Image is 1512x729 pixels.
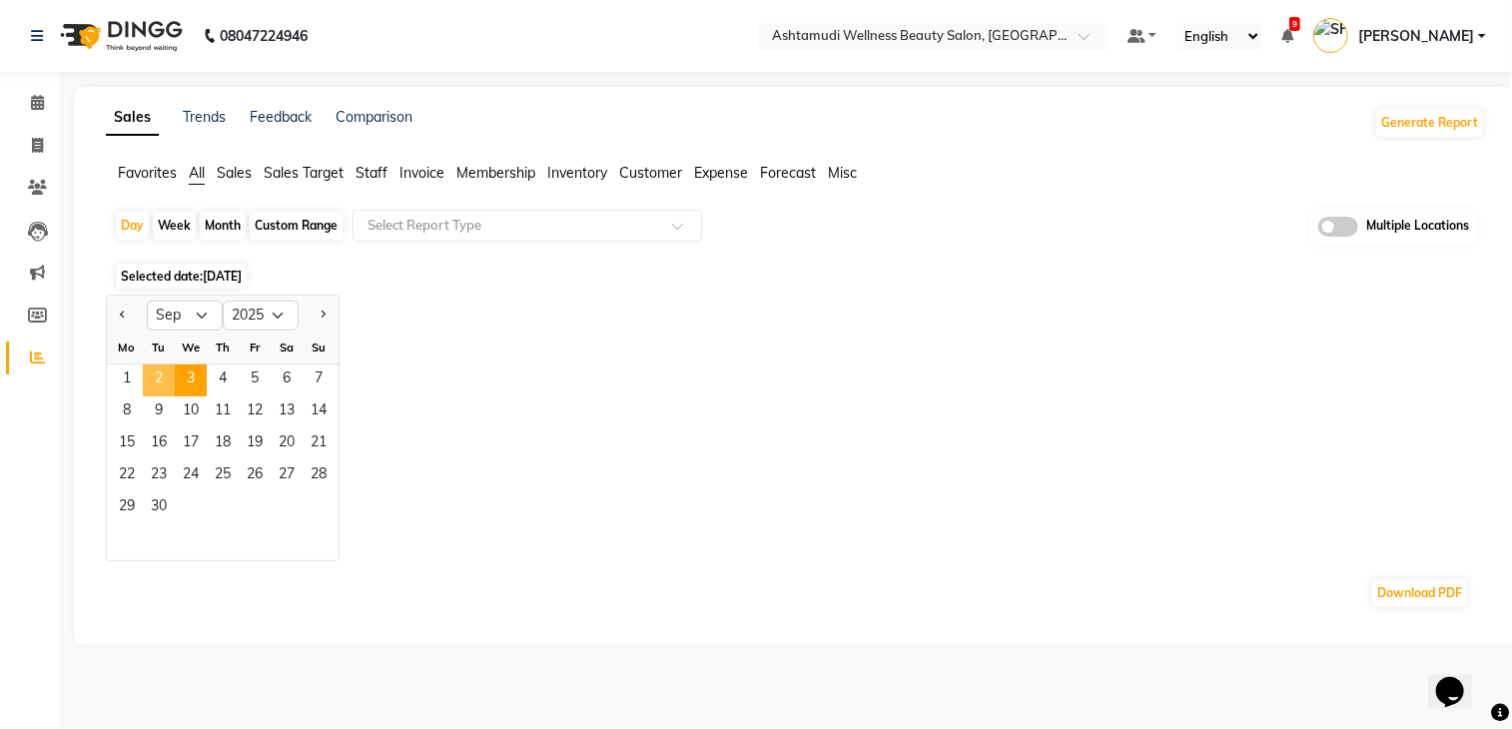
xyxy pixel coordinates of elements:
[303,364,335,396] div: Sunday, September 7, 2025
[175,332,207,364] div: We
[189,164,205,182] span: All
[143,492,175,524] div: Tuesday, September 30, 2025
[239,460,271,492] span: 26
[111,428,143,460] span: 15
[143,332,175,364] div: Tu
[111,492,143,524] div: Monday, September 29, 2025
[207,428,239,460] span: 18
[547,164,607,182] span: Inventory
[1372,579,1467,607] button: Download PDF
[239,364,271,396] div: Friday, September 5, 2025
[143,492,175,524] span: 30
[175,428,207,460] div: Wednesday, September 17, 2025
[207,332,239,364] div: Th
[175,364,207,396] div: Wednesday, September 3, 2025
[223,301,299,331] select: Select year
[207,364,239,396] div: Thursday, September 4, 2025
[303,396,335,428] span: 14
[207,396,239,428] div: Thursday, September 11, 2025
[239,460,271,492] div: Friday, September 26, 2025
[303,460,335,492] span: 28
[303,460,335,492] div: Sunday, September 28, 2025
[271,396,303,428] div: Saturday, September 13, 2025
[111,492,143,524] span: 29
[239,396,271,428] div: Friday, September 12, 2025
[303,396,335,428] div: Sunday, September 14, 2025
[111,364,143,396] div: Monday, September 1, 2025
[271,428,303,460] span: 20
[200,212,246,240] div: Month
[111,396,143,428] div: Monday, September 8, 2025
[1366,217,1469,237] span: Multiple Locations
[356,164,387,182] span: Staff
[217,164,252,182] span: Sales
[207,460,239,492] span: 25
[239,428,271,460] div: Friday, September 19, 2025
[175,460,207,492] span: 24
[116,212,149,240] div: Day
[271,364,303,396] div: Saturday, September 6, 2025
[143,396,175,428] span: 9
[207,364,239,396] span: 4
[1289,17,1300,31] span: 9
[111,364,143,396] span: 1
[271,364,303,396] span: 6
[143,364,175,396] span: 2
[315,300,331,332] button: Next month
[175,428,207,460] span: 17
[175,460,207,492] div: Wednesday, September 24, 2025
[116,264,247,289] span: Selected date:
[143,364,175,396] div: Tuesday, September 2, 2025
[175,396,207,428] div: Wednesday, September 10, 2025
[207,428,239,460] div: Thursday, September 18, 2025
[1358,26,1474,47] span: [PERSON_NAME]
[694,164,748,182] span: Expense
[1281,27,1293,45] a: 9
[303,428,335,460] span: 21
[207,396,239,428] span: 11
[51,8,188,64] img: logo
[1313,18,1348,53] img: SHANKAR PANICKER
[239,396,271,428] span: 12
[203,269,242,284] span: [DATE]
[115,300,131,332] button: Previous month
[111,460,143,492] span: 22
[183,108,226,126] a: Trends
[456,164,535,182] span: Membership
[336,108,412,126] a: Comparison
[399,164,444,182] span: Invoice
[143,396,175,428] div: Tuesday, September 9, 2025
[220,8,308,64] b: 08047224946
[239,428,271,460] span: 19
[111,428,143,460] div: Monday, September 15, 2025
[303,428,335,460] div: Sunday, September 21, 2025
[828,164,857,182] span: Misc
[271,460,303,492] div: Saturday, September 27, 2025
[271,332,303,364] div: Sa
[106,100,159,136] a: Sales
[147,301,223,331] select: Select month
[250,108,312,126] a: Feedback
[111,332,143,364] div: Mo
[760,164,816,182] span: Forecast
[1428,649,1492,709] iframe: chat widget
[175,364,207,396] span: 3
[271,460,303,492] span: 27
[153,212,196,240] div: Week
[143,428,175,460] span: 16
[111,396,143,428] span: 8
[1376,109,1483,137] button: Generate Report
[118,164,177,182] span: Favorites
[264,164,344,182] span: Sales Target
[619,164,682,182] span: Customer
[207,460,239,492] div: Thursday, September 25, 2025
[303,332,335,364] div: Su
[271,428,303,460] div: Saturday, September 20, 2025
[239,364,271,396] span: 5
[303,364,335,396] span: 7
[143,460,175,492] span: 23
[250,212,343,240] div: Custom Range
[111,460,143,492] div: Monday, September 22, 2025
[143,428,175,460] div: Tuesday, September 16, 2025
[175,396,207,428] span: 10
